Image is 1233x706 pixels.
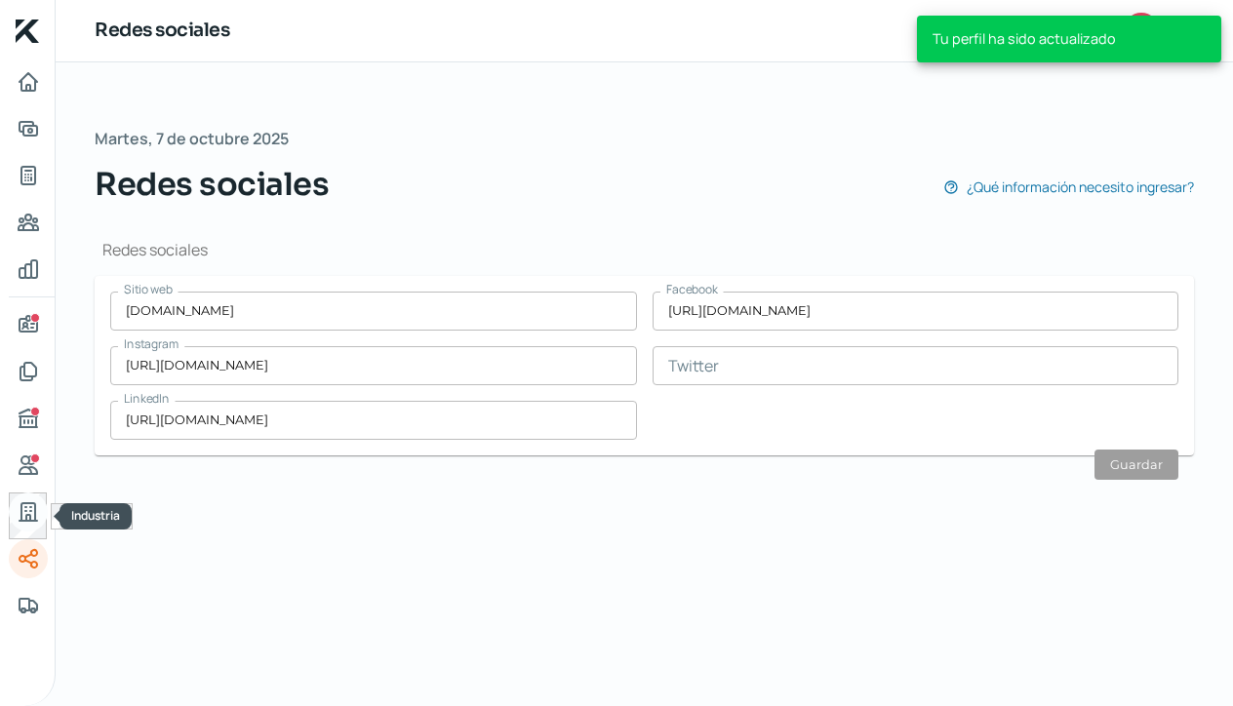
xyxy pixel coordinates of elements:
[9,399,48,438] a: Buró de crédito
[124,390,170,407] span: LinkedIn
[95,161,329,208] span: Redes sociales
[9,109,48,148] a: Adelantar facturas
[9,586,48,625] a: Colateral
[9,305,48,344] a: Información general
[71,507,120,524] span: Industria
[1094,450,1178,480] button: Guardar
[95,239,1194,260] h1: Redes sociales
[666,281,718,297] span: Facebook
[9,250,48,289] a: Mis finanzas
[9,62,48,101] a: Inicio
[9,446,48,485] a: Referencias
[124,281,173,297] span: Sitio web
[9,156,48,195] a: Tus créditos
[967,175,1194,199] span: ¿Qué información necesito ingresar?
[917,16,1221,62] div: Tu perfil ha sido actualizado
[9,203,48,242] a: Pago a proveedores
[95,17,229,45] h1: Redes sociales
[9,352,48,391] a: Documentos
[124,335,179,352] span: Instagram
[9,492,48,531] a: Industria
[9,539,48,578] a: Redes sociales
[95,125,289,153] span: Martes, 7 de octubre 2025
